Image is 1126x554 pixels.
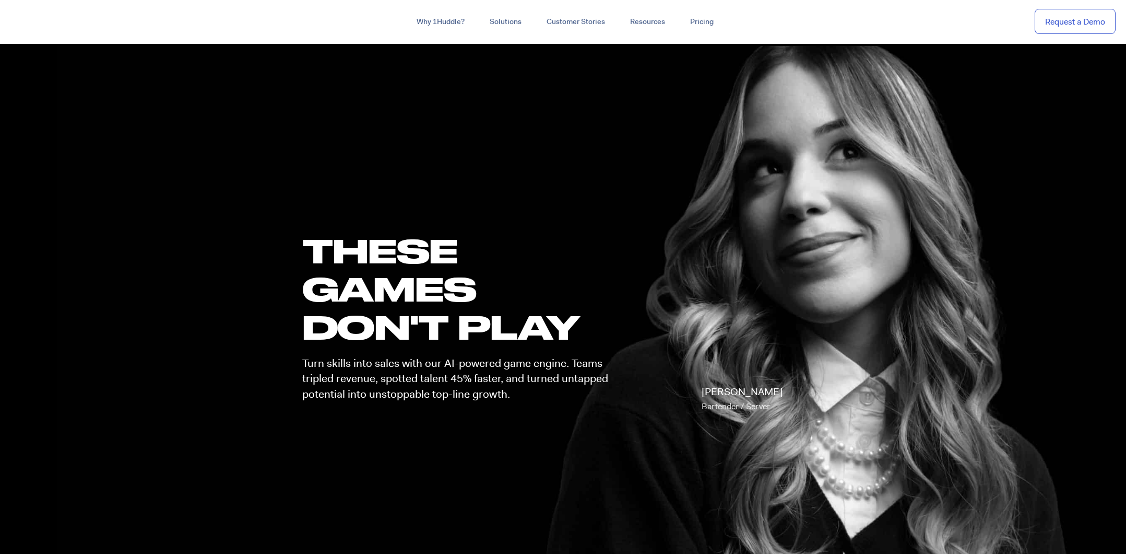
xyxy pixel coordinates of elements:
a: Customer Stories [534,13,618,31]
a: Pricing [678,13,726,31]
h1: these GAMES DON'T PLAY [302,232,618,347]
span: Bartender / Server [702,401,770,412]
img: ... [10,11,85,31]
a: Why 1Huddle? [404,13,477,31]
p: Turn skills into sales with our AI-powered game engine. Teams tripled revenue, spotted talent 45%... [302,356,618,402]
a: Resources [618,13,678,31]
a: Request a Demo [1035,9,1116,34]
a: Solutions [477,13,534,31]
p: [PERSON_NAME] [702,385,783,414]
